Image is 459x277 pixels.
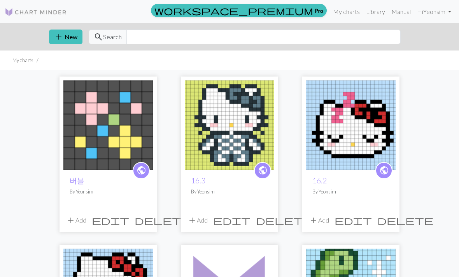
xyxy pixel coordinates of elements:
a: Pro [151,4,327,17]
span: edit [92,215,129,226]
a: 16.2 [312,176,327,185]
a: public [375,162,392,179]
button: Edit [210,213,253,228]
a: Manual [388,4,414,19]
i: Edit [213,216,251,225]
p: By Yeonsim [70,188,147,195]
span: Search [103,32,122,42]
span: search [94,31,103,42]
button: Delete [253,213,315,228]
span: delete [135,215,191,226]
img: 16.3 [185,80,274,170]
a: HiYeonsim [414,4,454,19]
a: 16.3 [191,176,205,185]
i: Edit [335,216,372,225]
a: 버블 [70,176,84,185]
span: add [187,215,197,226]
button: Add [63,213,89,228]
p: By Yeonsim [191,188,268,195]
span: add [54,31,63,42]
a: Library [363,4,388,19]
a: 16.3 [185,120,274,128]
span: public [258,164,268,176]
button: Edit [332,213,375,228]
a: public [133,162,150,179]
span: add [309,215,318,226]
a: My charts [330,4,363,19]
a: 버블 [63,120,153,128]
button: Edit [89,213,132,228]
span: workspace_premium [154,5,313,16]
i: public [379,163,389,178]
button: Add [306,213,332,228]
span: public [137,164,146,176]
button: Add [185,213,210,228]
button: Delete [375,213,436,228]
button: Delete [132,213,193,228]
i: Edit [92,216,129,225]
span: edit [335,215,372,226]
p: By Yeonsim [312,188,389,195]
span: delete [256,215,312,226]
a: public [254,162,271,179]
li: My charts [12,57,33,64]
a: 16.2 [306,120,396,128]
span: delete [377,215,433,226]
img: 버블 [63,80,153,170]
img: Logo [5,7,67,17]
span: edit [213,215,251,226]
button: New [49,30,82,44]
img: 16.2 [306,80,396,170]
i: public [258,163,268,178]
span: public [379,164,389,176]
i: public [137,163,146,178]
span: add [66,215,75,226]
